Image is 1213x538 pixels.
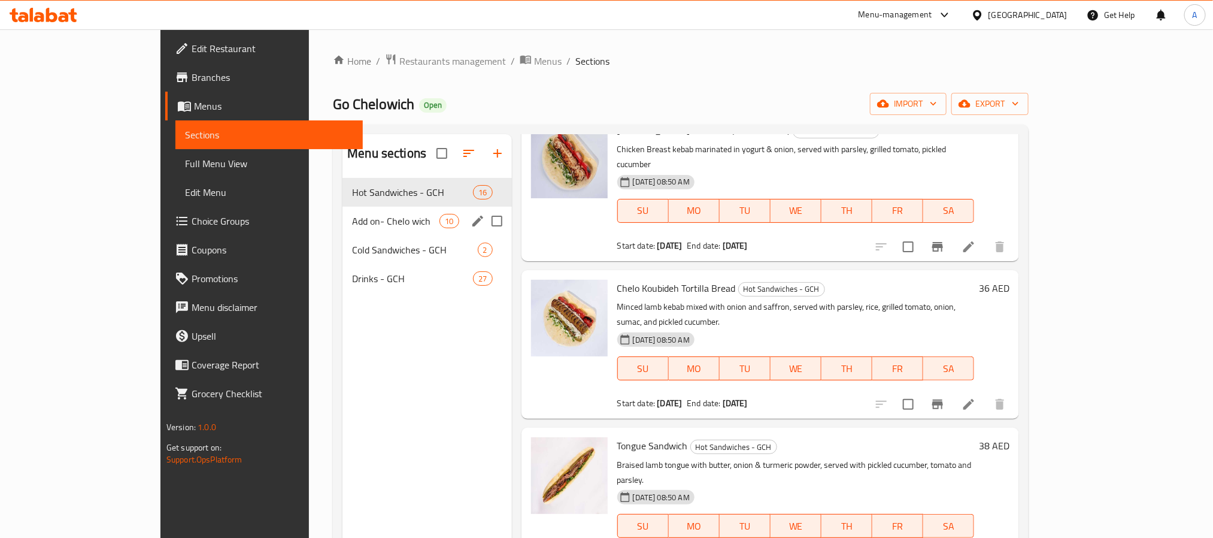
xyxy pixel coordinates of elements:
[469,212,487,230] button: edit
[165,350,363,379] a: Coverage Report
[687,395,720,411] span: End date:
[826,202,868,219] span: TH
[771,514,821,538] button: WE
[342,178,511,207] div: Hot Sandwiches - GCH16
[165,379,363,408] a: Grocery Checklist
[988,8,1068,22] div: [GEOGRAPHIC_DATA]
[473,271,492,286] div: items
[923,356,974,380] button: SA
[872,356,923,380] button: FR
[771,356,821,380] button: WE
[928,360,969,377] span: SA
[979,280,1009,297] h6: 36 AED
[419,100,447,110] span: Open
[175,178,363,207] a: Edit Menu
[826,518,868,535] span: TH
[961,96,1019,111] span: export
[738,282,825,297] div: Hot Sandwiches - GCH
[165,264,363,293] a: Promotions
[478,243,493,257] div: items
[473,185,492,200] div: items
[690,440,777,454] div: Hot Sandwiches - GCH
[175,149,363,178] a: Full Menu View
[352,243,477,257] span: Cold Sandwiches - GCH
[399,54,506,68] span: Restaurants management
[872,199,923,223] button: FR
[691,440,777,454] span: Hot Sandwiches - GCH
[1193,8,1197,22] span: A
[723,395,748,411] b: [DATE]
[419,98,447,113] div: Open
[896,234,921,259] span: Select to update
[617,395,656,411] span: Start date:
[723,238,748,253] b: [DATE]
[979,122,1009,138] h6: 36 AED
[657,238,683,253] b: [DATE]
[623,360,664,377] span: SU
[775,518,817,535] span: WE
[628,492,695,503] span: [DATE] 08:50 AM
[566,54,571,68] li: /
[979,437,1009,454] h6: 38 AED
[617,199,669,223] button: SU
[617,437,688,455] span: Tongue Sandwich
[376,54,380,68] li: /
[192,70,353,84] span: Branches
[724,360,766,377] span: TU
[724,518,766,535] span: TU
[165,322,363,350] a: Upsell
[165,293,363,322] a: Menu disclaimer
[617,142,974,172] p: Chicken Breast kebab marinated in yogurt & onion, served with parsley, grilled tomato, pickled cu...
[175,120,363,149] a: Sections
[880,96,937,111] span: import
[877,202,918,219] span: FR
[440,216,458,227] span: 10
[192,41,353,56] span: Edit Restaurant
[454,139,483,168] span: Sort sections
[575,54,609,68] span: Sections
[821,514,872,538] button: TH
[165,207,363,235] a: Choice Groups
[962,397,976,412] a: Edit menu item
[192,300,353,315] span: Menu disclaimer
[771,199,821,223] button: WE
[166,452,242,467] a: Support.OpsPlatform
[617,279,736,297] span: Chelo Koubideh Tortilla Bread
[342,264,511,293] div: Drinks - GCH27
[674,518,715,535] span: MO
[342,235,511,264] div: Cold Sandwiches - GCH2
[859,8,932,22] div: Menu-management
[896,392,921,417] span: Select to update
[483,139,512,168] button: Add section
[985,390,1014,419] button: delete
[623,202,664,219] span: SU
[962,240,976,254] a: Edit menu item
[617,300,974,330] p: Minced lamb kebab mixed with onion and saffron, served with parsley, rice, grilled tomato, onion,...
[617,238,656,253] span: Start date:
[192,358,353,372] span: Coverage Report
[687,238,720,253] span: End date:
[439,214,459,228] div: items
[474,273,492,285] span: 27
[720,514,771,538] button: TU
[669,514,720,538] button: MO
[775,360,817,377] span: WE
[923,514,974,538] button: SA
[166,419,196,435] span: Version:
[185,156,353,171] span: Full Menu View
[531,437,608,514] img: Tongue Sandwich
[352,185,473,200] span: Hot Sandwiches - GCH
[185,128,353,142] span: Sections
[877,518,918,535] span: FR
[928,202,969,219] span: SA
[165,92,363,120] a: Menus
[628,334,695,346] span: [DATE] 08:50 AM
[333,90,414,117] span: Go Chelowich
[192,329,353,343] span: Upsell
[951,93,1029,115] button: export
[657,395,683,411] b: [DATE]
[928,518,969,535] span: SA
[720,199,771,223] button: TU
[352,214,439,228] span: Add on- Chelo wich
